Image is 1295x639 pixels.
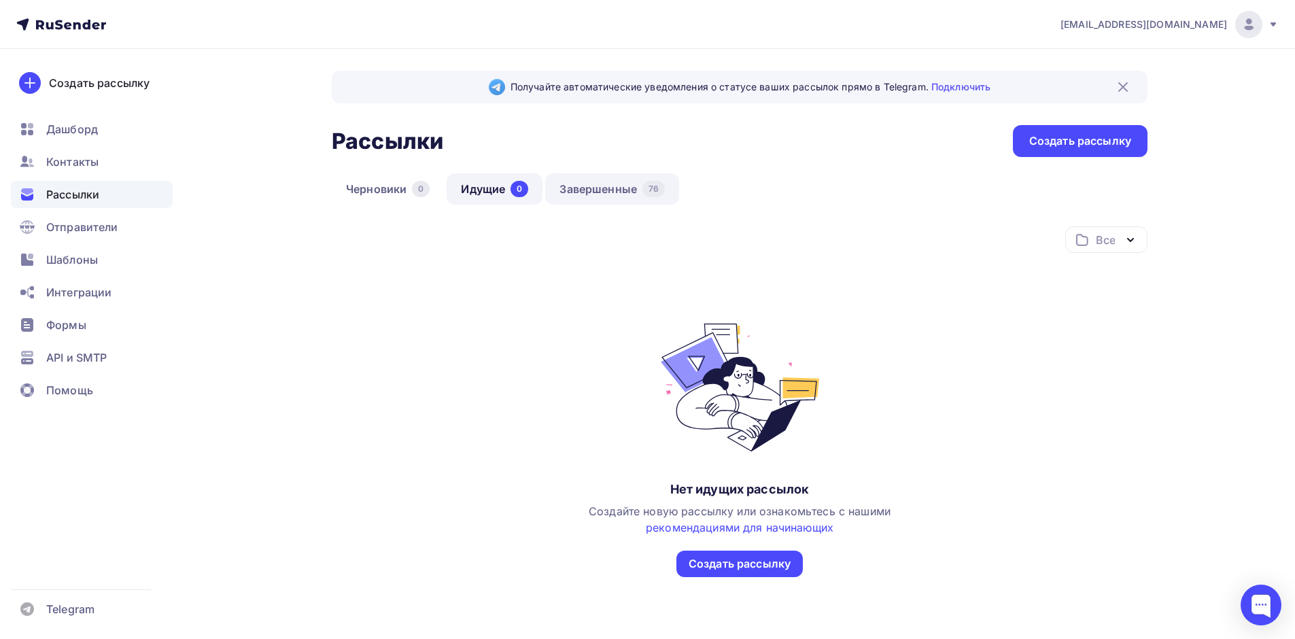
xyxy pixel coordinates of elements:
a: рекомендациями для начинающих [646,521,833,534]
a: Отправители [11,213,173,241]
span: Контакты [46,154,99,170]
a: Формы [11,311,173,339]
a: Шаблоны [11,246,173,273]
span: Помощь [46,382,93,398]
a: Контакты [11,148,173,175]
span: Создайте новую рассылку или ознакомьтесь с нашими [589,504,891,534]
a: Дашборд [11,116,173,143]
div: Создать рассылку [689,556,791,572]
a: [EMAIL_ADDRESS][DOMAIN_NAME] [1060,11,1279,38]
div: 0 [511,181,528,197]
a: Черновики0 [332,173,444,205]
a: Подключить [931,81,990,92]
span: Получайте автоматические уведомления о статусе ваших рассылок прямо в Telegram. [511,80,990,94]
h2: Рассылки [332,128,443,155]
span: Интеграции [46,284,111,300]
span: Дашборд [46,121,98,137]
button: Все [1065,226,1147,253]
span: API и SMTP [46,349,107,366]
span: Формы [46,317,86,333]
a: Идущие0 [447,173,542,205]
div: Создать рассылку [49,75,150,91]
div: 0 [412,181,430,197]
div: Нет идущих рассылок [670,481,810,498]
span: Отправители [46,219,118,235]
a: Рассылки [11,181,173,208]
img: Telegram [489,79,505,95]
div: 76 [642,181,665,197]
div: Все [1096,232,1115,248]
span: Telegram [46,601,94,617]
div: Создать рассылку [1029,133,1131,149]
a: Завершенные76 [545,173,679,205]
span: Шаблоны [46,252,98,268]
span: Рассылки [46,186,99,203]
span: [EMAIL_ADDRESS][DOMAIN_NAME] [1060,18,1227,31]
